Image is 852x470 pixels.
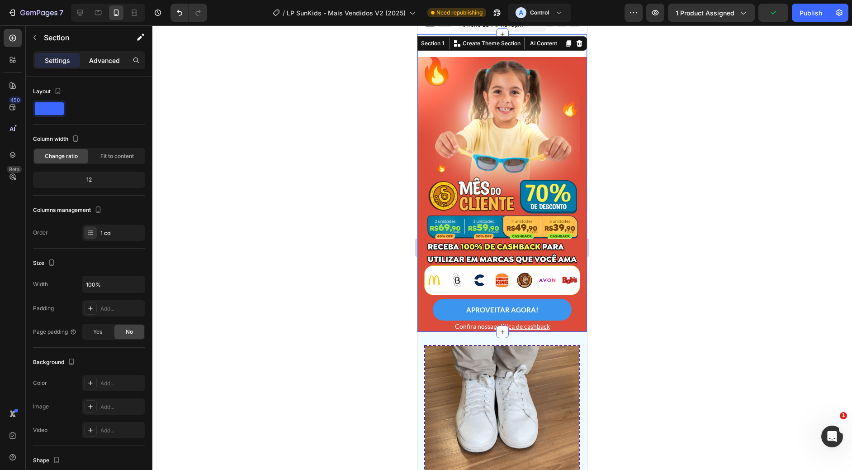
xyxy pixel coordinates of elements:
[33,356,77,369] div: Background
[508,4,571,22] button: AControl
[530,8,549,17] h3: Control
[170,4,207,22] div: Undo/Redo
[33,257,57,269] div: Size
[840,412,847,419] span: 1
[9,96,22,104] div: 450
[436,9,483,17] span: Need republishing
[33,86,63,98] div: Layout
[519,8,523,17] p: A
[33,328,77,336] div: Page padding
[7,166,22,173] div: Beta
[45,56,70,65] p: Settings
[100,229,143,237] div: 1 col
[126,328,133,336] span: No
[44,32,118,43] p: Section
[417,25,587,470] iframe: Design area
[676,8,734,18] span: 1 product assigned
[800,8,822,18] div: Publish
[33,229,48,237] div: Order
[100,403,143,411] div: Add...
[33,403,49,411] div: Image
[82,276,145,293] input: Auto
[33,426,47,434] div: Video
[283,8,285,18] span: /
[821,426,843,447] iframe: Intercom live chat
[89,56,120,65] p: Advanced
[792,4,830,22] button: Publish
[33,455,62,467] div: Shape
[93,328,102,336] span: Yes
[33,304,54,312] div: Padding
[100,427,143,435] div: Add...
[100,152,134,160] span: Fit to content
[33,280,48,288] div: Width
[33,379,47,387] div: Color
[33,133,81,145] div: Column width
[35,173,143,186] div: 12
[100,305,143,313] div: Add...
[33,204,104,216] div: Columns management
[100,379,143,388] div: Add...
[45,152,78,160] span: Change ratio
[668,4,755,22] button: 1 product assigned
[59,7,63,18] p: 7
[4,4,67,22] button: 7
[287,8,406,18] span: LP SunKids - Mais Vendidos V2 (2025)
